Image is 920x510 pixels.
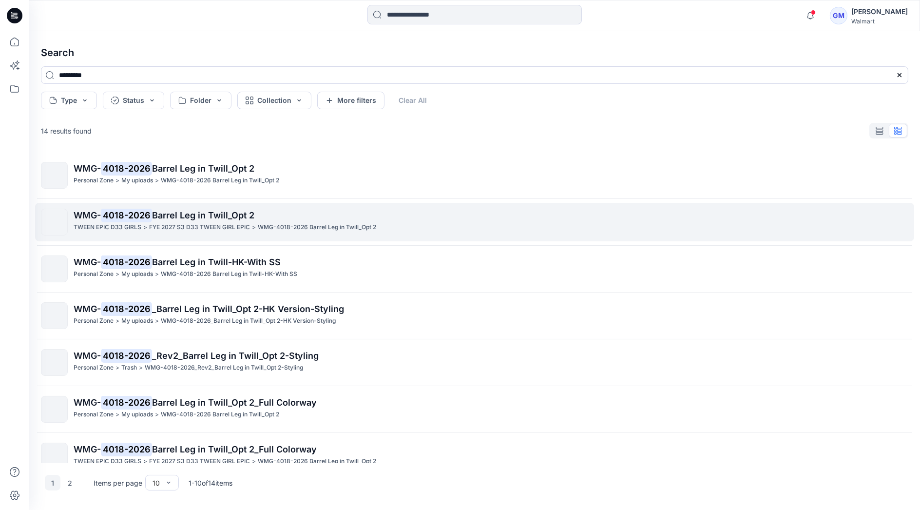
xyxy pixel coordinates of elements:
[101,349,152,362] mark: 4018-2026
[74,176,114,186] p: Personal Zone
[161,176,279,186] p: WMG-4018-2026 Barrel Leg in Twill_Opt 2
[155,269,159,279] p: >
[851,18,908,25] div: Walmart
[101,208,152,222] mark: 4018-2026
[74,163,101,174] span: WMG-
[143,222,147,233] p: >
[145,363,303,373] p: WMG-4018-2026_Rev2_Barrel Leg in Twill_Opt 2-Styling
[152,304,344,314] span: _Barrel Leg in Twill_Opt 2-HK Version-Styling
[237,92,311,109] button: Collection
[149,222,250,233] p: FYE 2027 S3 D33 TWEEN GIRL EPIC
[830,7,847,24] div: GM
[121,363,137,373] p: Trash
[149,456,250,467] p: FYE 2027 S3 D33 TWEEN GIRL EPIC
[94,478,142,488] p: Items per page
[101,302,152,315] mark: 4018-2026
[153,478,160,488] div: 10
[101,395,152,409] mark: 4018-2026
[33,39,916,66] h4: Search
[152,444,317,454] span: Barrel Leg in Twill_Opt 2_Full Colorway
[121,410,153,420] p: My uploads
[35,250,914,288] a: WMG-4018-2026Barrel Leg in Twill-HK-With SSPersonal Zone>My uploads>WMG-4018-2026 Barrel Leg in T...
[45,475,60,490] button: 1
[35,296,914,335] a: WMG-4018-2026_Barrel Leg in Twill_Opt 2-HK Version-StylingPersonal Zone>My uploads>WMG-4018-2026_...
[74,316,114,326] p: Personal Zone
[155,410,159,420] p: >
[115,316,119,326] p: >
[143,456,147,467] p: >
[152,210,254,220] span: Barrel Leg in Twill_Opt 2
[189,478,232,488] p: 1 - 10 of 14 items
[101,161,152,175] mark: 4018-2026
[74,351,101,361] span: WMG-
[103,92,164,109] button: Status
[258,222,376,233] p: WMG-4018-2026 Barrel Leg in Twill_Opt 2
[258,456,376,467] p: WMG-4018-2026 Barrel Leg in Twill_Opt 2
[152,397,317,408] span: Barrel Leg in Twill_Opt 2_Full Colorway
[152,163,254,174] span: Barrel Leg in Twill_Opt 2
[115,410,119,420] p: >
[74,304,101,314] span: WMG-
[74,444,101,454] span: WMG-
[74,210,101,220] span: WMG-
[317,92,384,109] button: More filters
[101,255,152,269] mark: 4018-2026
[41,92,97,109] button: Type
[851,6,908,18] div: [PERSON_NAME]
[152,257,281,267] span: Barrel Leg in Twill-HK-With SS
[252,222,256,233] p: >
[161,269,297,279] p: WMG-4018-2026 Barrel Leg in Twill-HK-With SS
[74,410,114,420] p: Personal Zone
[74,397,101,408] span: WMG-
[252,456,256,467] p: >
[161,316,336,326] p: WMG-4018-2026_Barrel Leg in Twill_Opt 2-HK Version-Styling
[74,363,114,373] p: Personal Zone
[155,176,159,186] p: >
[101,442,152,456] mark: 4018-2026
[35,390,914,429] a: WMG-4018-2026Barrel Leg in Twill_Opt 2_Full ColorwayPersonal Zone>My uploads>WMG-4018-2026 Barrel...
[35,156,914,195] a: WMG-4018-2026Barrel Leg in Twill_Opt 2Personal Zone>My uploads>WMG-4018-2026 Barrel Leg in Twill_...
[35,343,914,382] a: WMG-4018-2026_Rev2_Barrel Leg in Twill_Opt 2-StylingPersonal Zone>Trash>WMG-4018-2026_Rev2_Barrel...
[74,269,114,279] p: Personal Zone
[170,92,231,109] button: Folder
[115,363,119,373] p: >
[121,316,153,326] p: My uploads
[139,363,143,373] p: >
[74,456,141,467] p: TWEEN EPIC D33 GIRLS
[74,222,141,233] p: TWEEN EPIC D33 GIRLS
[152,351,319,361] span: _Rev2_Barrel Leg in Twill_Opt 2-Styling
[41,126,92,136] p: 14 results found
[74,257,101,267] span: WMG-
[121,269,153,279] p: My uploads
[115,176,119,186] p: >
[35,437,914,475] a: WMG-4018-2026Barrel Leg in Twill_Opt 2_Full ColorwayTWEEN EPIC D33 GIRLS>FYE 2027 S3 D33 TWEEN GI...
[161,410,279,420] p: WMG-4018-2026 Barrel Leg in Twill_Opt 2
[35,203,914,241] a: WMG-4018-2026Barrel Leg in Twill_Opt 2TWEEN EPIC D33 GIRLS>FYE 2027 S3 D33 TWEEN GIRL EPIC>WMG-40...
[62,475,78,490] button: 2
[155,316,159,326] p: >
[121,176,153,186] p: My uploads
[115,269,119,279] p: >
